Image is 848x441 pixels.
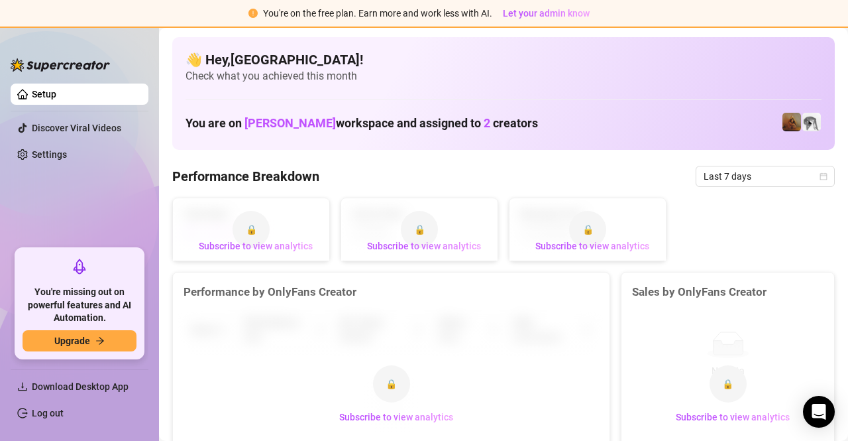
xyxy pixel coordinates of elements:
[233,211,270,248] div: 🔒
[803,396,835,428] div: Open Intercom Messenger
[356,235,492,257] button: Subscribe to view analytics
[32,149,67,160] a: Settings
[525,235,660,257] button: Subscribe to view analytics
[820,172,827,180] span: calendar
[244,116,336,130] span: [PERSON_NAME]
[263,8,492,19] span: You're on the free plan. Earn more and work less with AI.
[172,167,319,186] h4: Performance Breakdown
[665,407,800,428] button: Subscribe to view analytics
[17,381,28,392] span: download
[802,113,821,131] img: Your
[32,408,64,418] a: Log out
[569,211,606,248] div: 🔒
[23,330,136,351] button: Upgradearrow-right
[248,9,258,18] span: exclamation-circle
[72,259,87,275] span: rocket
[188,235,323,257] button: Subscribe to view analytics
[710,365,747,403] div: 🔒
[484,116,490,130] span: 2
[185,69,821,84] span: Check what you achieved this month
[54,336,90,346] span: Upgrade
[11,58,110,72] img: logo-BBDzfeDw.svg
[32,89,56,99] a: Setup
[329,407,464,428] button: Subscribe to view analytics
[498,5,595,21] button: Let your admin know
[95,336,105,346] span: arrow-right
[401,211,438,248] div: 🔒
[676,412,790,422] span: Subscribe to view analytics
[704,166,827,186] span: Last 7 days
[199,241,313,251] span: Subscribe to view analytics
[32,381,129,392] span: Download Desktop App
[339,412,453,422] span: Subscribe to view analytics
[367,241,481,251] span: Subscribe to view analytics
[185,50,821,69] h4: 👋 Hey, [GEOGRAPHIC_DATA] !
[373,365,410,403] div: 🔒
[535,241,649,251] span: Subscribe to view analytics
[23,286,136,325] span: You're missing out on powerful features and AI Automation.
[32,123,121,133] a: Discover Viral Videos
[185,116,538,131] h1: You are on workspace and assigned to creators
[782,113,801,131] img: KnottyNatasha
[503,8,590,19] span: Let your admin know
